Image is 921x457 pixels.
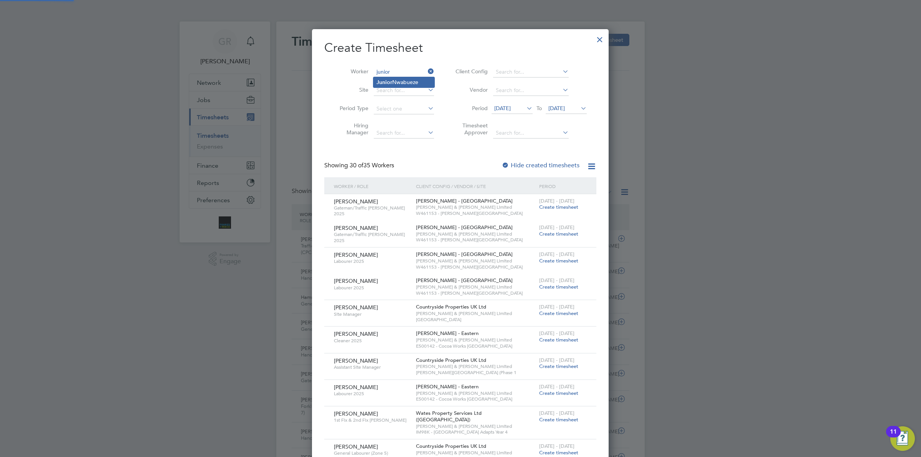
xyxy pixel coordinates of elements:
span: [PERSON_NAME] [334,304,378,311]
span: [DATE] - [DATE] [539,224,574,231]
span: Create timesheet [539,284,578,290]
label: Worker [334,68,368,75]
div: Period [537,177,589,195]
span: [PERSON_NAME] & [PERSON_NAME] Limited [416,337,535,343]
span: Gateman/Traffic [PERSON_NAME] 2025 [334,205,410,217]
span: Create timesheet [539,204,578,210]
span: [DATE] - [DATE] [539,410,574,416]
span: [PERSON_NAME][GEOGRAPHIC_DATA] (Phase 1 [416,370,535,376]
span: [PERSON_NAME] & [PERSON_NAME] Limited [416,284,535,290]
span: W461153 - [PERSON_NAME][GEOGRAPHIC_DATA] [416,290,535,296]
span: [PERSON_NAME] & [PERSON_NAME] Limited [416,231,535,237]
span: [GEOGRAPHIC_DATA] [416,317,535,323]
span: [DATE] - [DATE] [539,304,574,310]
label: Hiring Manager [334,122,368,136]
span: General Labourer (Zone 5) [334,450,410,456]
span: 35 Workers [350,162,394,169]
span: Create timesheet [539,363,578,370]
span: Wates Property Services Ltd ([GEOGRAPHIC_DATA]) [416,410,482,423]
button: Open Resource Center, 11 new notifications [890,426,915,451]
span: 1st Fix & 2nd Fix [PERSON_NAME] [334,417,410,423]
span: [PERSON_NAME] & [PERSON_NAME] Limited [416,423,535,429]
span: [PERSON_NAME] & [PERSON_NAME] Limited [416,310,535,317]
span: [PERSON_NAME] - Eastern [416,330,479,337]
span: [PERSON_NAME] - [GEOGRAPHIC_DATA] [416,251,513,257]
span: [PERSON_NAME] - [GEOGRAPHIC_DATA] [416,224,513,231]
input: Search for... [374,85,434,96]
span: Site Manager [334,311,410,317]
span: E500142 - Cocoa Works [GEOGRAPHIC_DATA] [416,396,535,402]
span: [PERSON_NAME] [334,330,378,337]
span: W461153 - [PERSON_NAME][GEOGRAPHIC_DATA] [416,264,535,270]
b: Junior [376,79,392,86]
span: [DATE] - [DATE] [539,383,574,390]
input: Search for... [493,85,569,96]
span: [DATE] - [DATE] [539,277,574,284]
span: Labourer 2025 [334,258,410,264]
label: Site [334,86,368,93]
span: Create timesheet [539,257,578,264]
span: IM98K - [GEOGRAPHIC_DATA] Adapts Year 4 [416,429,535,435]
span: Cleaner 2025 [334,338,410,344]
input: Search for... [374,128,434,139]
span: Create timesheet [539,310,578,317]
span: [PERSON_NAME] - Eastern [416,383,479,390]
div: Client Config / Vendor / Site [414,177,537,195]
span: [DATE] [494,105,511,112]
div: 11 [890,432,897,442]
label: Client Config [453,68,488,75]
span: [PERSON_NAME] [334,224,378,231]
span: Labourer 2025 [334,285,410,291]
span: Create timesheet [539,449,578,456]
span: W461153 - [PERSON_NAME][GEOGRAPHIC_DATA] [416,210,535,216]
span: Gateman/Traffic [PERSON_NAME] 2025 [334,231,410,243]
span: [DATE] - [DATE] [539,330,574,337]
input: Search for... [493,128,569,139]
span: [PERSON_NAME] [334,357,378,364]
span: Create timesheet [539,337,578,343]
span: 30 of [350,162,363,169]
li: Nwabueze [373,77,434,87]
label: Period [453,105,488,112]
span: [DATE] - [DATE] [539,198,574,204]
span: [PERSON_NAME] & [PERSON_NAME] Limited [416,204,535,210]
input: Search for... [493,67,569,78]
label: Period Type [334,105,368,112]
span: [DATE] - [DATE] [539,251,574,257]
span: [PERSON_NAME] & [PERSON_NAME] Limited [416,390,535,396]
span: W461153 - [PERSON_NAME][GEOGRAPHIC_DATA] [416,237,535,243]
span: [PERSON_NAME] [334,277,378,284]
label: Vendor [453,86,488,93]
span: Labourer 2025 [334,391,410,397]
span: [DATE] [548,105,565,112]
span: [DATE] - [DATE] [539,357,574,363]
input: Search for... [374,67,434,78]
span: Assistant Site Manager [334,364,410,370]
div: Showing [324,162,396,170]
span: To [534,103,544,113]
span: Countryside Properties UK Ltd [416,357,486,363]
span: Countryside Properties UK Ltd [416,304,486,310]
span: [PERSON_NAME] & [PERSON_NAME] Limited [416,258,535,264]
span: Create timesheet [539,416,578,423]
span: E500142 - Cocoa Works [GEOGRAPHIC_DATA] [416,343,535,349]
span: [PERSON_NAME] [334,384,378,391]
input: Select one [374,104,434,114]
label: Timesheet Approver [453,122,488,136]
span: [PERSON_NAME] [334,410,378,417]
span: [DATE] - [DATE] [539,443,574,449]
span: [PERSON_NAME] & [PERSON_NAME] Limited [416,450,535,456]
span: [PERSON_NAME] [334,251,378,258]
span: [PERSON_NAME] - [GEOGRAPHIC_DATA] [416,198,513,204]
span: [PERSON_NAME] & [PERSON_NAME] Limited [416,363,535,370]
span: [PERSON_NAME] - [GEOGRAPHIC_DATA] [416,277,513,284]
h2: Create Timesheet [324,40,596,56]
label: Hide created timesheets [502,162,579,169]
span: Create timesheet [539,231,578,237]
div: Worker / Role [332,177,414,195]
span: [PERSON_NAME] [334,443,378,450]
span: Create timesheet [539,390,578,396]
span: [PERSON_NAME] [334,198,378,205]
span: Countryside Properties UK Ltd [416,443,486,449]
